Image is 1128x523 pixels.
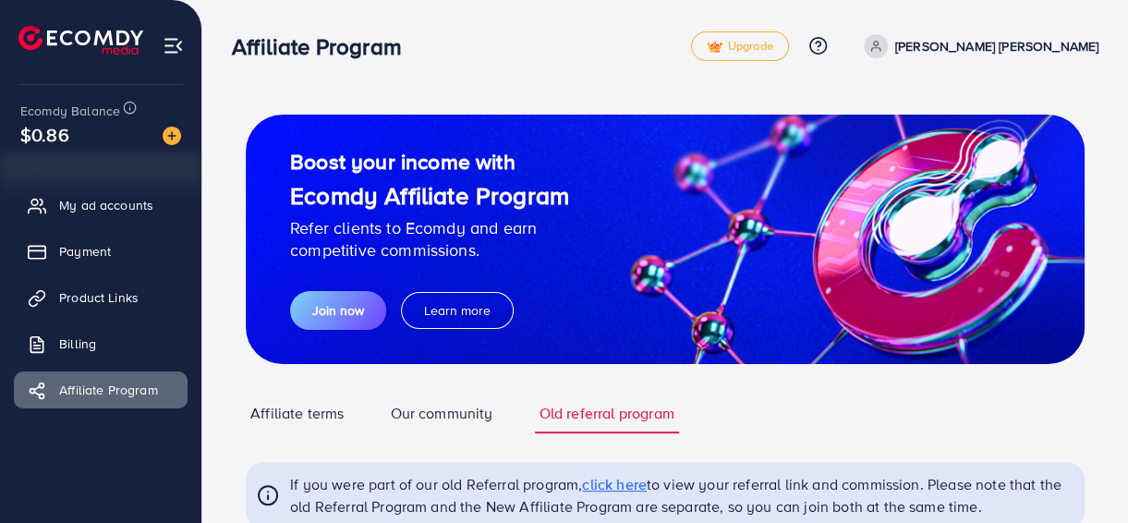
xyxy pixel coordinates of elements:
[232,33,417,60] h3: Affiliate Program
[290,181,569,210] h1: Ecomdy Affiliate Program
[163,127,181,145] img: image
[691,31,789,61] a: tickUpgrade
[401,292,514,329] button: Learn more
[312,301,364,320] span: Join now
[14,233,188,270] a: Payment
[290,473,1073,517] p: If you were part of our old Referral program, to view your referral link and commission. Please n...
[59,242,111,261] span: Payment
[163,35,184,56] img: menu
[14,325,188,362] a: Billing
[20,102,120,120] span: Ecomdy Balance
[707,40,773,54] span: Upgrade
[385,394,497,433] a: Our community
[290,291,386,330] button: Join now
[707,41,722,54] img: tick
[246,394,348,433] a: Affiliate terms
[59,334,96,353] span: Billing
[856,34,1098,58] a: [PERSON_NAME] [PERSON_NAME]
[59,381,158,399] span: Affiliate Program
[14,279,188,316] a: Product Links
[290,239,569,261] p: competitive commissions.
[59,196,153,214] span: My ad accounts
[14,371,188,408] a: Affiliate Program
[582,474,647,494] span: click here
[1049,440,1114,509] iframe: Chat
[59,288,139,307] span: Product Links
[18,26,143,55] img: logo
[895,35,1098,57] p: [PERSON_NAME] [PERSON_NAME]
[290,149,569,175] h2: Boost your income with
[535,394,679,433] a: Old referral program
[290,217,569,239] p: Refer clients to Ecomdy and earn
[246,115,1085,364] img: guide
[14,187,188,224] a: My ad accounts
[20,121,69,148] span: $0.86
